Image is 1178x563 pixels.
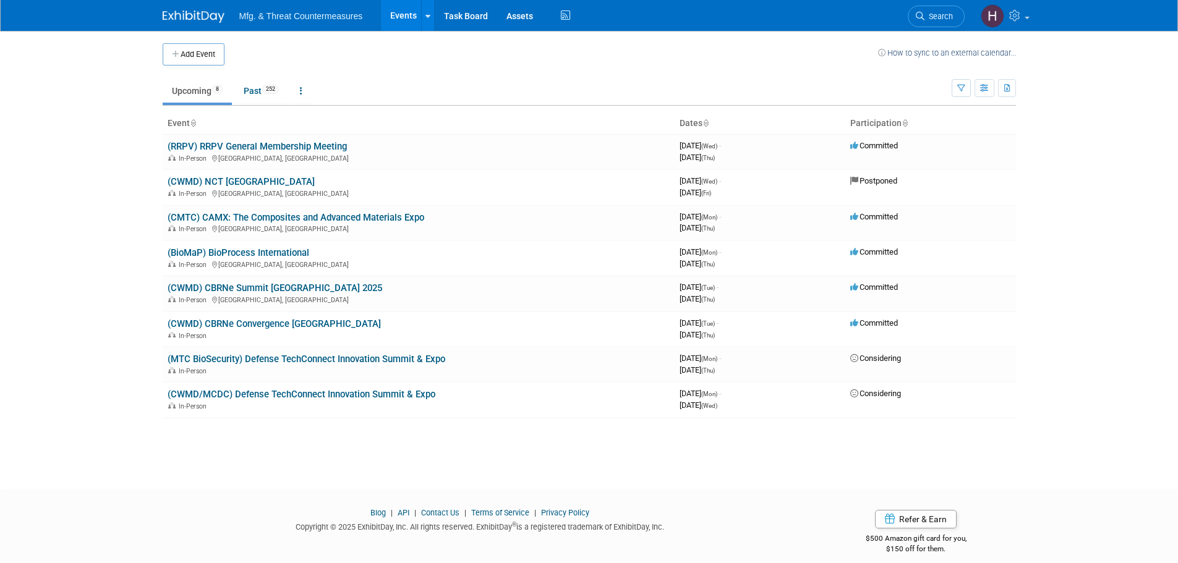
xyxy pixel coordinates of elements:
[168,294,670,304] div: [GEOGRAPHIC_DATA], [GEOGRAPHIC_DATA]
[163,43,224,66] button: Add Event
[168,318,381,329] a: (CWMD) CBRNe Convergence [GEOGRAPHIC_DATA]
[168,261,176,267] img: In-Person Event
[168,353,445,365] a: (MTC BioSecurity) Defense TechConnect Innovation Summit & Expo
[234,79,288,103] a: Past252
[875,510,957,528] a: Refer & Earn
[719,353,721,363] span: -
[924,12,953,21] span: Search
[680,223,715,232] span: [DATE]
[850,318,898,328] span: Committed
[370,508,386,517] a: Blog
[680,153,715,162] span: [DATE]
[845,113,1016,134] th: Participation
[680,318,719,328] span: [DATE]
[850,247,898,256] span: Committed
[701,178,717,185] span: (Wed)
[680,389,721,398] span: [DATE]
[701,143,717,150] span: (Wed)
[168,282,382,294] a: (CWMD) CBRNe Summit [GEOGRAPHIC_DATA] 2025
[850,282,898,292] span: Committed
[680,282,719,292] span: [DATE]
[168,212,424,223] a: (CMTC) CAMX: The Composites and Advanced Materials Expo
[421,508,459,517] a: Contact Us
[168,223,670,233] div: [GEOGRAPHIC_DATA], [GEOGRAPHIC_DATA]
[239,11,363,21] span: Mfg. & Threat Countermeasures
[701,391,717,397] span: (Mon)
[680,365,715,375] span: [DATE]
[411,508,419,517] span: |
[163,79,232,103] a: Upcoming8
[168,332,176,338] img: In-Person Event
[675,113,845,134] th: Dates
[163,113,675,134] th: Event
[850,176,897,185] span: Postponed
[179,190,210,198] span: In-Person
[717,282,719,292] span: -
[190,118,196,128] a: Sort by Event Name
[717,318,719,328] span: -
[398,508,409,517] a: API
[179,296,210,304] span: In-Person
[388,508,396,517] span: |
[701,190,711,197] span: (Fri)
[168,225,176,231] img: In-Person Event
[701,296,715,303] span: (Thu)
[701,225,715,232] span: (Thu)
[179,332,210,340] span: In-Person
[719,141,721,150] span: -
[168,188,670,198] div: [GEOGRAPHIC_DATA], [GEOGRAPHIC_DATA]
[168,176,315,187] a: (CWMD) NCT [GEOGRAPHIC_DATA]
[168,247,309,258] a: (BioMaP) BioProcess International
[680,212,721,221] span: [DATE]
[701,284,715,291] span: (Tue)
[179,367,210,375] span: In-Person
[680,294,715,303] span: [DATE]
[701,261,715,268] span: (Thu)
[680,330,715,339] span: [DATE]
[701,332,715,339] span: (Thu)
[719,176,721,185] span: -
[701,367,715,374] span: (Thu)
[680,141,721,150] span: [DATE]
[878,48,1016,57] a: How to sync to an external calendar...
[908,6,965,27] a: Search
[179,155,210,163] span: In-Person
[680,400,717,410] span: [DATE]
[471,508,529,517] a: Terms of Service
[461,508,469,517] span: |
[850,353,901,363] span: Considering
[701,320,715,327] span: (Tue)
[680,259,715,268] span: [DATE]
[163,519,798,533] div: Copyright © 2025 ExhibitDay, Inc. All rights reserved. ExhibitDay is a registered trademark of Ex...
[719,247,721,256] span: -
[212,85,223,94] span: 8
[168,402,176,408] img: In-Person Event
[179,261,210,269] span: In-Person
[816,544,1016,554] div: $150 off for them.
[902,118,908,128] a: Sort by Participation Type
[168,367,176,373] img: In-Person Event
[168,259,670,269] div: [GEOGRAPHIC_DATA], [GEOGRAPHIC_DATA]
[701,155,715,161] span: (Thu)
[850,389,901,398] span: Considering
[680,176,721,185] span: [DATE]
[702,118,709,128] a: Sort by Start Date
[850,212,898,221] span: Committed
[168,141,347,152] a: (RRPV) RRPV General Membership Meeting
[531,508,539,517] span: |
[680,247,721,256] span: [DATE]
[179,402,210,410] span: In-Person
[541,508,589,517] a: Privacy Policy
[701,402,717,409] span: (Wed)
[816,525,1016,554] div: $500 Amazon gift card for you,
[680,353,721,363] span: [DATE]
[701,249,717,256] span: (Mon)
[680,188,711,197] span: [DATE]
[981,4,1004,28] img: Hillary Hawkins
[163,11,224,23] img: ExhibitDay
[512,521,516,528] sup: ®
[168,190,176,196] img: In-Person Event
[168,155,176,161] img: In-Person Event
[262,85,279,94] span: 252
[168,389,435,400] a: (CWMD/MCDC) Defense TechConnect Innovation Summit & Expo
